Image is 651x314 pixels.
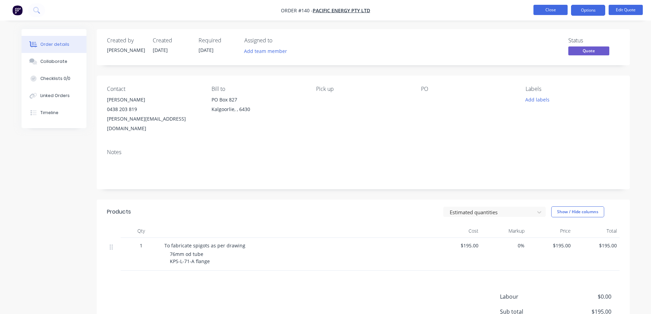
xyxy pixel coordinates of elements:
button: Add labels [522,95,553,104]
button: Options [571,5,605,16]
button: Linked Orders [22,87,86,104]
div: Linked Orders [40,93,70,99]
div: Total [573,224,620,238]
span: Order #140 - [281,7,313,14]
div: [PERSON_NAME] [107,46,145,54]
button: Timeline [22,104,86,121]
img: Factory [12,5,23,15]
button: Add team member [240,46,290,56]
div: Created by [107,37,145,44]
div: Kalgoorlie, , 6430 [212,105,305,114]
div: Markup [481,224,527,238]
button: Edit Quote [609,5,643,15]
span: 76mm od tube KPS-L-71-A flange [170,251,210,264]
button: Add team member [244,46,291,56]
div: Assigned to [244,37,313,44]
div: Timeline [40,110,58,116]
div: Pick up [316,86,410,92]
div: Cost [435,224,481,238]
span: 1 [140,242,143,249]
div: PO Box 827 [212,95,305,105]
div: Order details [40,41,69,47]
div: Checklists 0/0 [40,76,70,82]
span: [DATE] [153,47,168,53]
button: Close [533,5,568,15]
span: Labour [500,292,561,301]
div: Bill to [212,86,305,92]
div: PO Box 827Kalgoorlie, , 6430 [212,95,305,117]
button: Collaborate [22,53,86,70]
div: 0438 203 819 [107,105,201,114]
span: $195.00 [530,242,571,249]
div: Created [153,37,190,44]
div: [PERSON_NAME] [107,95,201,105]
span: [DATE] [199,47,214,53]
span: $195.00 [576,242,617,249]
button: Checklists 0/0 [22,70,86,87]
div: Qty [121,224,162,238]
span: Quote [568,46,609,55]
button: Show / Hide columns [551,206,604,217]
button: Order details [22,36,86,53]
div: Required [199,37,236,44]
div: [PERSON_NAME][EMAIL_ADDRESS][DOMAIN_NAME] [107,114,201,133]
div: Labels [526,86,619,92]
div: PO [421,86,515,92]
div: Collaborate [40,58,67,65]
div: Notes [107,149,620,155]
div: Price [527,224,573,238]
div: [PERSON_NAME]0438 203 819[PERSON_NAME][EMAIL_ADDRESS][DOMAIN_NAME] [107,95,201,133]
span: 0% [484,242,525,249]
div: Products [107,208,131,216]
div: Status [568,37,620,44]
span: $0.00 [560,292,611,301]
div: Contact [107,86,201,92]
span: $195.00 [438,242,478,249]
span: To fabricate spigots as per drawing [164,242,245,249]
a: Pacific Energy Pty Ltd [313,7,370,14]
